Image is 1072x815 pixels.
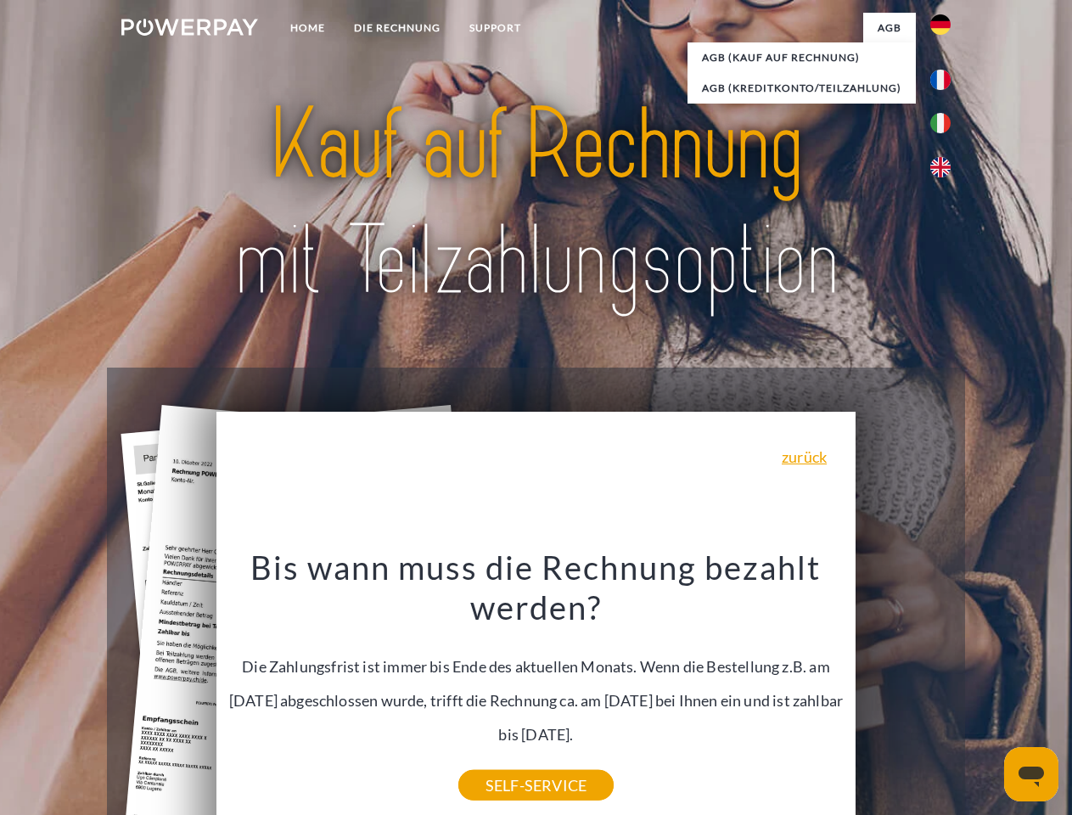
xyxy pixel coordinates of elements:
[930,157,951,177] img: en
[688,42,916,73] a: AGB (Kauf auf Rechnung)
[227,547,846,628] h3: Bis wann muss die Rechnung bezahlt werden?
[121,19,258,36] img: logo-powerpay-white.svg
[276,13,340,43] a: Home
[455,13,536,43] a: SUPPORT
[1004,747,1058,801] iframe: Schaltfläche zum Öffnen des Messaging-Fensters
[162,81,910,325] img: title-powerpay_de.svg
[863,13,916,43] a: agb
[458,770,614,801] a: SELF-SERVICE
[930,14,951,35] img: de
[340,13,455,43] a: DIE RECHNUNG
[930,113,951,133] img: it
[930,70,951,90] img: fr
[688,73,916,104] a: AGB (Kreditkonto/Teilzahlung)
[782,449,827,464] a: zurück
[227,547,846,785] div: Die Zahlungsfrist ist immer bis Ende des aktuellen Monats. Wenn die Bestellung z.B. am [DATE] abg...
